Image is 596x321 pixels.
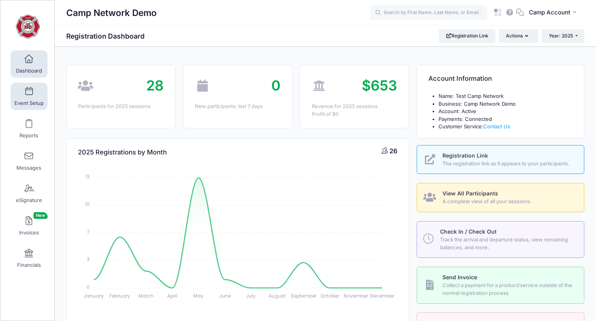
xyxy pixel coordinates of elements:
[439,115,573,123] li: Payments: Connected
[19,132,38,139] span: Reports
[0,8,55,45] a: Camp Network Demo
[417,221,584,258] a: Check In / Check Out Track the arrival and departure status, view remaining balances, and more.
[13,12,42,41] img: Camp Network Demo
[87,229,90,235] tspan: 7
[529,8,570,17] span: Camp Account
[78,103,164,110] div: Participants for 2025 sessions
[440,236,575,251] span: Track the arrival and departure status, view remaining balances, and more.
[370,5,487,21] input: Search by First Name, Last Name, or Email...
[442,152,488,159] span: Registration Link
[110,293,130,299] tspan: February
[428,68,492,90] h4: Account Information
[442,190,498,197] span: View All Participants
[246,293,256,299] tspan: July
[85,201,90,207] tspan: 10
[16,165,41,171] span: Messages
[291,293,317,299] tspan: September
[442,274,477,280] span: Send Invoice
[442,282,575,297] span: Collect a payment for a product/service outside of the normal registration process
[194,293,204,299] tspan: May
[219,293,231,299] tspan: June
[439,100,573,108] li: Business: Camp Network Demo
[549,33,573,39] span: Year: 2025
[16,197,42,204] span: eSignature
[146,77,164,94] span: 28
[439,92,573,100] li: Name: Test Camp Network
[11,245,48,272] a: Financials
[78,142,167,164] h4: 2025 Registrations by Month
[167,293,177,299] tspan: April
[16,67,42,74] span: Dashboard
[11,83,48,110] a: Event Setup
[11,147,48,175] a: Messages
[11,50,48,78] a: Dashboard
[195,103,281,110] div: New participants: last 7 days
[84,293,104,299] tspan: January
[417,183,584,212] a: View All Participants A complete view of all your sessions.
[17,262,41,268] span: Financials
[11,212,48,239] a: InvoicesNew
[271,77,281,94] span: 0
[442,160,575,168] span: The registration link as it appears to your participants.
[269,293,286,299] tspan: August
[440,228,497,235] span: Check In / Check Out
[442,198,575,206] span: A complete view of all your sessions.
[19,229,39,236] span: Invoices
[499,29,538,43] button: Actions
[11,180,48,207] a: eSignature
[86,174,90,180] tspan: 13
[87,256,90,262] tspan: 3
[370,293,395,299] tspan: December
[320,293,340,299] tspan: October
[439,108,573,115] li: Account: Active
[66,4,157,22] h1: Camp Network Demo
[139,293,154,299] tspan: March
[483,123,510,129] a: Contact Us
[14,100,44,106] span: Event Setup
[524,4,584,22] button: Camp Account
[362,77,397,94] span: $653
[87,284,90,290] tspan: 0
[439,29,495,43] a: Registration Link
[66,32,151,40] h1: Registration Dashboard
[344,293,368,299] tspan: November
[417,267,584,303] a: Send Invoice Collect a payment for a product/service outside of the normal registration process
[34,212,48,219] span: New
[312,103,398,118] div: Revenue for 2025 sessions Profit of $0
[542,29,584,43] button: Year: 2025
[389,147,397,155] span: 26
[439,123,573,131] li: Customer Service:
[11,115,48,142] a: Reports
[417,145,584,174] a: Registration Link The registration link as it appears to your participants.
